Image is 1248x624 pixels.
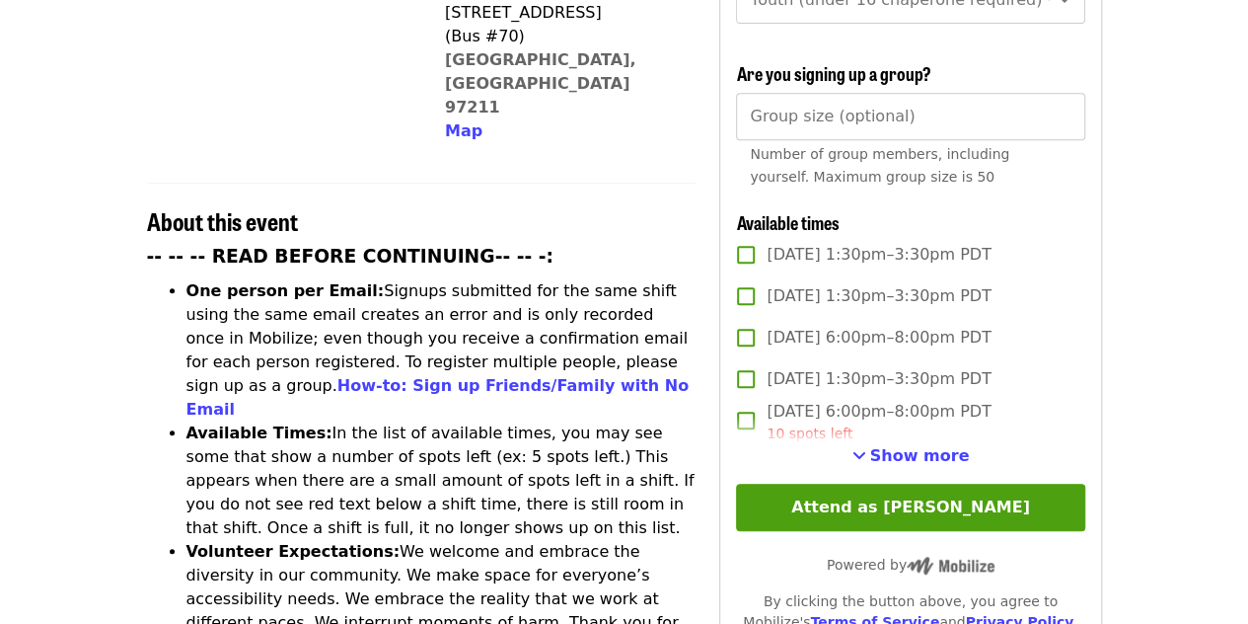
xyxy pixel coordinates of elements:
span: [DATE] 1:30pm–3:30pm PDT [767,367,991,391]
img: Powered by Mobilize [907,557,994,575]
a: [GEOGRAPHIC_DATA], [GEOGRAPHIC_DATA] 97211 [445,50,636,117]
div: [STREET_ADDRESS] [445,1,680,25]
span: [DATE] 1:30pm–3:30pm PDT [767,284,991,308]
input: [object Object] [736,93,1084,140]
li: Signups submitted for the same shift using the same email creates an error and is only recorded o... [186,279,697,422]
strong: -- -- -- READ BEFORE CONTINUING-- -- -: [147,246,553,267]
strong: Volunteer Expectations: [186,542,401,561]
span: 10 spots left [767,426,852,441]
button: Map [445,119,482,143]
span: Number of group members, including yourself. Maximum group size is 50 [750,146,1009,185]
li: In the list of available times, you may see some that show a number of spots left (ex: 5 spots le... [186,422,697,540]
strong: Available Times: [186,424,332,442]
span: Map [445,121,482,140]
span: [DATE] 1:30pm–3:30pm PDT [767,243,991,267]
span: [DATE] 6:00pm–8:00pm PDT [767,400,991,444]
strong: One person per Email: [186,281,385,300]
div: (Bus #70) [445,25,680,48]
button: Attend as [PERSON_NAME] [736,484,1084,531]
span: Powered by [827,557,994,573]
span: Show more [870,446,970,465]
span: About this event [147,203,298,238]
span: Are you signing up a group? [736,60,930,86]
span: [DATE] 6:00pm–8:00pm PDT [767,326,991,350]
button: See more timeslots [852,444,970,468]
a: How-to: Sign up Friends/Family with No Email [186,376,690,419]
span: Available times [736,209,839,235]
